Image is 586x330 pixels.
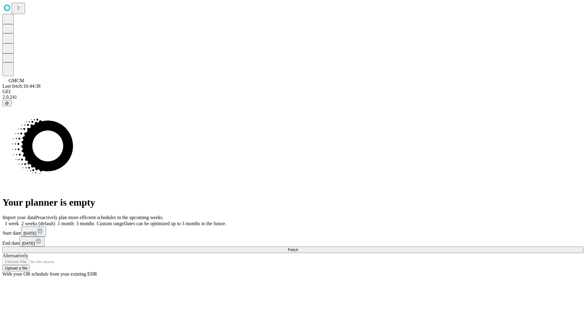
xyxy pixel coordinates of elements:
[2,271,97,277] span: With your OR schedule from your existing EHR
[2,83,41,89] span: Last fetch: 16:44:38
[22,241,35,246] span: [DATE]
[21,221,55,226] span: 2 weeks (default)
[58,221,74,226] span: 1 month
[124,221,226,226] span: Dates can be optimized up to 3 months in the future.
[2,226,584,237] div: Start date
[2,265,30,271] button: Upload a file
[97,221,124,226] span: Custom range
[20,237,45,247] button: [DATE]
[35,215,164,220] span: Proactively plan more efficient schedules in the upcoming weeks.
[2,197,584,208] h1: Your planner is empty
[5,101,9,105] span: @
[9,78,24,83] span: GMCM
[2,89,584,94] div: GEI
[2,237,584,247] div: End date
[288,248,298,252] span: Fetch
[2,215,35,220] span: Import your data
[24,231,36,236] span: [DATE]
[2,100,12,106] button: @
[2,247,584,253] button: Fetch
[5,221,19,226] span: 1 week
[21,226,46,237] button: [DATE]
[2,253,28,258] span: Alternatively
[2,94,584,100] div: 2.0.241
[76,221,94,226] span: 3 months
